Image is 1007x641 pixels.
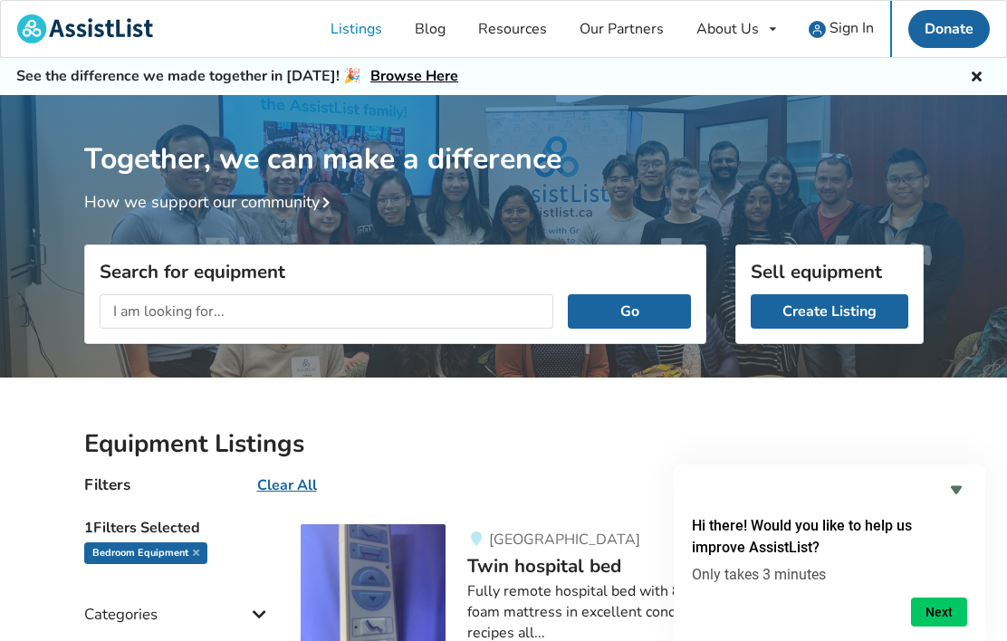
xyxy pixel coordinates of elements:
[84,191,338,213] a: How we support our community
[692,515,967,559] h2: Hi there! Would you like to help us improve AssistList?
[563,1,680,57] a: Our Partners
[911,598,967,627] button: Next question
[462,1,563,57] a: Resources
[17,14,153,43] img: assistlist-logo
[792,1,890,57] a: user icon Sign In
[692,566,967,583] p: Only takes 3 minutes
[16,67,458,86] h5: See the difference we made together in [DATE]! 🎉
[809,21,826,38] img: user icon
[830,18,874,38] span: Sign In
[945,479,967,501] button: Hide survey
[751,294,908,329] a: Create Listing
[84,569,273,633] div: Categories
[314,1,398,57] a: Listings
[568,294,690,329] button: Go
[84,542,207,564] div: Bedroom Equipment
[84,95,924,177] h1: Together, we can make a difference
[370,66,458,86] a: Browse Here
[84,474,130,495] h4: Filters
[696,22,759,36] div: About Us
[398,1,462,57] a: Blog
[692,479,967,627] div: Hi there! Would you like to help us improve AssistList?
[489,530,640,550] span: [GEOGRAPHIC_DATA]
[257,475,317,495] u: Clear All
[751,260,908,283] h3: Sell equipment
[84,510,273,542] h5: 1 Filters Selected
[84,428,924,460] h2: Equipment Listings
[100,260,691,283] h3: Search for equipment
[100,294,554,329] input: I am looking for...
[467,553,621,579] span: Twin hospital bed
[908,10,990,48] a: Donate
